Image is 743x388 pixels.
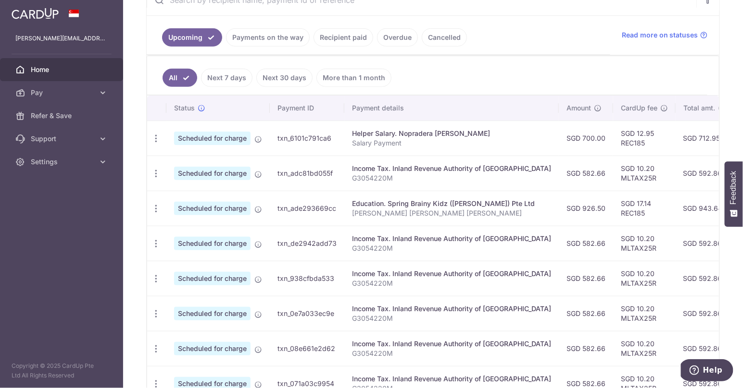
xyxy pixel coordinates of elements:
[377,28,418,47] a: Overdue
[352,304,551,314] div: Income Tax. Inland Revenue Authority of [GEOGRAPHIC_DATA]
[352,349,551,358] p: G3054220M
[352,339,551,349] div: Income Tax. Inland Revenue Authority of [GEOGRAPHIC_DATA]
[683,103,715,113] span: Total amt.
[31,65,94,74] span: Home
[352,173,551,183] p: G3054220M
[162,28,222,47] a: Upcoming
[622,30,698,40] span: Read more on statuses
[676,331,733,366] td: SGD 592.86
[270,156,344,191] td: txn_adc81bd055f
[422,28,467,47] a: Cancelled
[174,202,251,215] span: Scheduled for charge
[352,234,551,243] div: Income Tax. Inland Revenue Authority of [GEOGRAPHIC_DATA]
[31,111,94,121] span: Refer & Save
[226,28,310,47] a: Payments on the way
[270,296,344,331] td: txn_0e7a033ec9e
[352,374,551,384] div: Income Tax. Inland Revenue Authority of [GEOGRAPHIC_DATA]
[174,272,251,285] span: Scheduled for charge
[12,8,59,19] img: CardUp
[559,296,613,331] td: SGD 582.66
[174,167,251,180] span: Scheduled for charge
[613,261,676,296] td: SGD 10.20 MLTAX25R
[352,129,551,138] div: Helper Salary. Nopradera [PERSON_NAME]
[676,191,733,226] td: SGD 943.64
[613,226,676,261] td: SGD 10.20 MLTAX25R
[31,157,94,167] span: Settings
[567,103,591,113] span: Amount
[681,359,733,383] iframe: Opens a widget where you can find more information
[559,226,613,261] td: SGD 582.66
[352,208,551,218] p: [PERSON_NAME] [PERSON_NAME] [PERSON_NAME]
[314,28,373,47] a: Recipient paid
[270,226,344,261] td: txn_de2942add73
[201,69,252,87] a: Next 7 days
[559,156,613,191] td: SGD 582.66
[613,156,676,191] td: SGD 10.20 MLTAX25R
[676,121,733,156] td: SGD 712.95
[559,191,613,226] td: SGD 926.50
[270,191,344,226] td: txn_ade293669cc
[15,34,108,43] p: [PERSON_NAME][EMAIL_ADDRESS][PERSON_NAME][DOMAIN_NAME]
[676,156,733,191] td: SGD 592.86
[352,164,551,173] div: Income Tax. Inland Revenue Authority of [GEOGRAPHIC_DATA]
[613,331,676,366] td: SGD 10.20 MLTAX25R
[270,261,344,296] td: txn_938cfbda533
[559,261,613,296] td: SGD 582.66
[174,103,195,113] span: Status
[31,88,94,97] span: Pay
[352,269,551,279] div: Income Tax. Inland Revenue Authority of [GEOGRAPHIC_DATA]
[174,132,251,145] span: Scheduled for charge
[725,161,743,227] button: Feedback - Show survey
[270,96,344,121] th: Payment ID
[352,279,551,288] p: G3054220M
[676,261,733,296] td: SGD 592.86
[676,226,733,261] td: SGD 592.86
[613,121,676,156] td: SGD 12.95 REC185
[613,296,676,331] td: SGD 10.20 MLTAX25R
[174,237,251,250] span: Scheduled for charge
[613,191,676,226] td: SGD 17.14 REC185
[163,69,197,87] a: All
[621,103,657,113] span: CardUp fee
[174,307,251,320] span: Scheduled for charge
[270,121,344,156] td: txn_6101c791ca6
[352,138,551,148] p: Salary Payment
[676,296,733,331] td: SGD 592.86
[559,331,613,366] td: SGD 582.66
[352,314,551,323] p: G3054220M
[352,199,551,208] div: Education. Spring Brainy Kidz ([PERSON_NAME]) Pte Ltd
[256,69,313,87] a: Next 30 days
[270,331,344,366] td: txn_08e661e2d62
[730,171,738,205] span: Feedback
[316,69,391,87] a: More than 1 month
[559,121,613,156] td: SGD 700.00
[31,134,94,144] span: Support
[174,342,251,355] span: Scheduled for charge
[622,30,708,40] a: Read more on statuses
[344,96,559,121] th: Payment details
[352,243,551,253] p: G3054220M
